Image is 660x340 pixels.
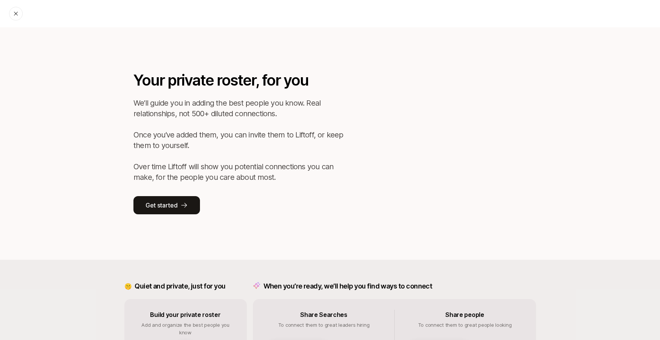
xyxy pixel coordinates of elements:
[133,69,345,92] p: Your private roster, for you
[150,310,220,320] p: Build your private roster
[418,322,512,328] span: To connect them to great people looking
[445,310,484,320] p: Share people
[124,281,132,291] p: 🤫
[135,281,225,292] p: Quiet and private, just for you
[133,98,345,182] p: We’ll guide you in adding the best people you know. Real relationships, not 500+ diluted connecti...
[300,310,347,320] p: Share Searches
[146,200,177,210] p: Get started
[141,322,229,335] span: Add and organize the best people you know
[278,322,370,328] span: To connect them to great leaders hiring
[133,196,200,214] button: Get started
[263,281,432,292] p: When you’re ready, we’ll help you find ways to connect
